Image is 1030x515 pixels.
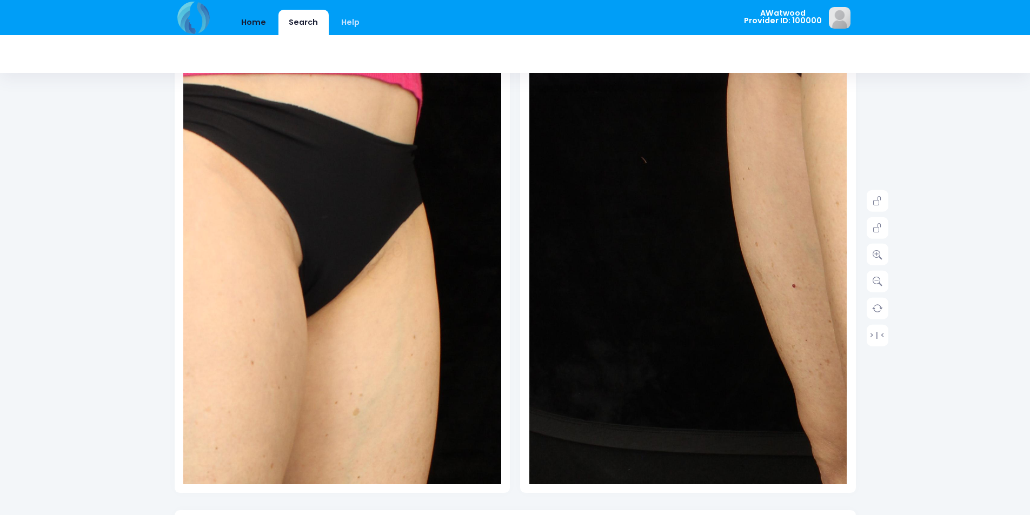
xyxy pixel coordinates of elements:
a: Home [231,10,277,35]
a: Help [330,10,370,35]
a: Search [278,10,329,35]
a: > | < [867,324,888,346]
span: AWatwood Provider ID: 100000 [744,9,822,25]
img: image [829,7,850,29]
